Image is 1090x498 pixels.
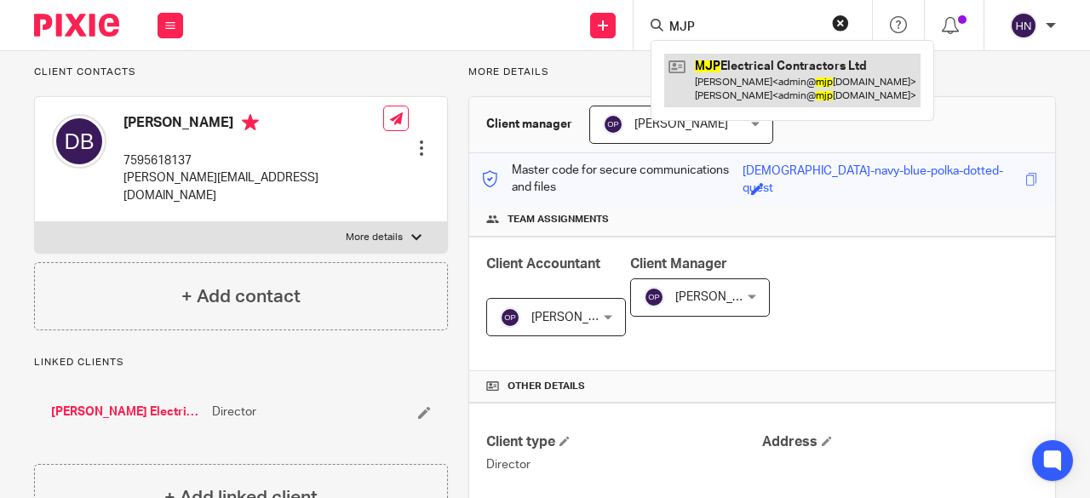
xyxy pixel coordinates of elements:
[346,231,403,244] p: More details
[500,307,520,328] img: svg%3E
[486,433,762,451] h4: Client type
[1010,12,1037,39] img: svg%3E
[486,116,572,133] h3: Client manager
[52,114,106,169] img: svg%3E
[832,14,849,31] button: Clear
[762,433,1038,451] h4: Address
[482,162,743,197] p: Master code for secure communications and files
[123,114,383,135] h4: [PERSON_NAME]
[486,456,762,473] p: Director
[181,283,301,310] h4: + Add contact
[668,20,821,36] input: Search
[508,213,609,226] span: Team assignments
[51,404,204,421] a: [PERSON_NAME] Electrical Ltd
[468,66,1056,79] p: More details
[34,356,448,369] p: Linked clients
[34,14,119,37] img: Pixie
[508,380,585,393] span: Other details
[630,257,727,271] span: Client Manager
[603,114,623,135] img: svg%3E
[743,163,1021,182] div: [DEMOGRAPHIC_DATA]-navy-blue-polka-dotted-quest
[242,114,259,131] i: Primary
[123,152,383,169] p: 7595618137
[634,118,728,130] span: [PERSON_NAME]
[644,287,664,307] img: svg%3E
[675,291,769,303] span: [PERSON_NAME]
[34,66,448,79] p: Client contacts
[212,404,256,421] span: Director
[123,169,383,204] p: [PERSON_NAME][EMAIL_ADDRESS][DOMAIN_NAME]
[486,257,600,271] span: Client Accountant
[531,312,625,323] span: [PERSON_NAME]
